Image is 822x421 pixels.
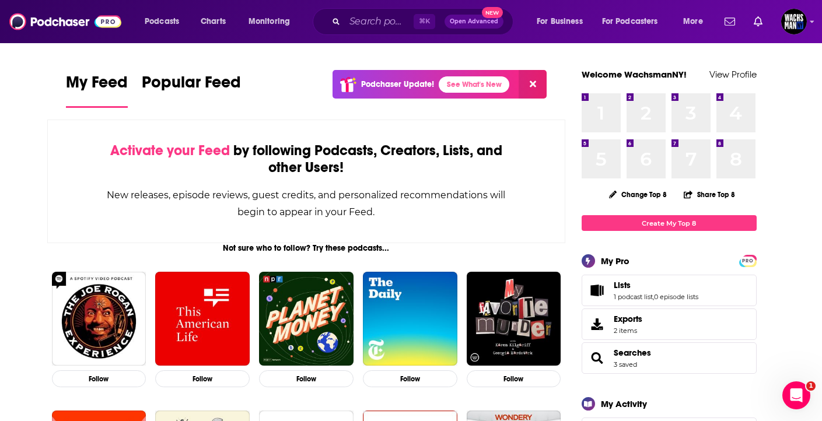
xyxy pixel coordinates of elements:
button: Follow [52,370,146,387]
img: My Favorite Murder with Karen Kilgariff and Georgia Hardstark [467,272,561,366]
a: Lists [586,282,609,299]
span: ⌘ K [414,14,435,29]
span: More [683,13,703,30]
iframe: Intercom live chat [782,381,810,409]
button: open menu [529,12,597,31]
a: Popular Feed [142,72,241,108]
img: Planet Money [259,272,354,366]
img: This American Life [155,272,250,366]
span: Exports [614,314,642,324]
a: My Feed [66,72,128,108]
span: Popular Feed [142,72,241,99]
button: Open AdvancedNew [445,15,503,29]
span: PRO [741,257,755,265]
button: Follow [363,370,457,387]
a: Exports [582,308,757,340]
img: The Daily [363,272,457,366]
button: Show profile menu [781,9,807,34]
button: Follow [467,370,561,387]
a: Searches [614,348,651,358]
button: open menu [240,12,305,31]
div: My Activity [601,398,647,409]
span: New [482,7,503,18]
button: Follow [259,370,354,387]
span: , [653,293,654,301]
span: Podcasts [145,13,179,30]
input: Search podcasts, credits, & more... [345,12,414,31]
a: Searches [586,350,609,366]
div: My Pro [601,255,629,266]
div: New releases, episode reviews, guest credits, and personalized recommendations will begin to appe... [106,187,507,220]
span: Logged in as WachsmanNY [781,9,807,34]
a: Lists [614,280,698,290]
span: Lists [614,280,631,290]
button: open menu [594,12,675,31]
a: Welcome WachsmanNY! [582,69,687,80]
span: For Podcasters [602,13,658,30]
span: My Feed [66,72,128,99]
button: open menu [137,12,194,31]
a: Show notifications dropdown [720,12,740,31]
span: Activate your Feed [110,142,230,159]
span: Exports [586,316,609,332]
span: Open Advanced [450,19,498,24]
a: View Profile [709,69,757,80]
button: Change Top 8 [602,187,674,202]
span: For Business [537,13,583,30]
button: open menu [675,12,718,31]
a: 0 episode lists [654,293,698,301]
div: by following Podcasts, Creators, Lists, and other Users! [106,142,507,176]
a: Show notifications dropdown [749,12,767,31]
button: Follow [155,370,250,387]
img: Podchaser - Follow, Share and Rate Podcasts [9,10,121,33]
img: User Profile [781,9,807,34]
img: The Joe Rogan Experience [52,272,146,366]
a: See What's New [439,76,509,93]
span: Monitoring [249,13,290,30]
a: Create My Top 8 [582,215,757,231]
span: Searches [582,342,757,374]
button: Share Top 8 [683,183,736,206]
a: PRO [741,256,755,265]
span: Lists [582,275,757,306]
span: Charts [201,13,226,30]
a: 3 saved [614,360,637,369]
div: Not sure who to follow? Try these podcasts... [47,243,566,253]
div: Search podcasts, credits, & more... [324,8,524,35]
a: 1 podcast list [614,293,653,301]
p: Podchaser Update! [361,79,434,89]
span: 2 items [614,327,642,335]
span: 1 [806,381,816,391]
a: Charts [193,12,233,31]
